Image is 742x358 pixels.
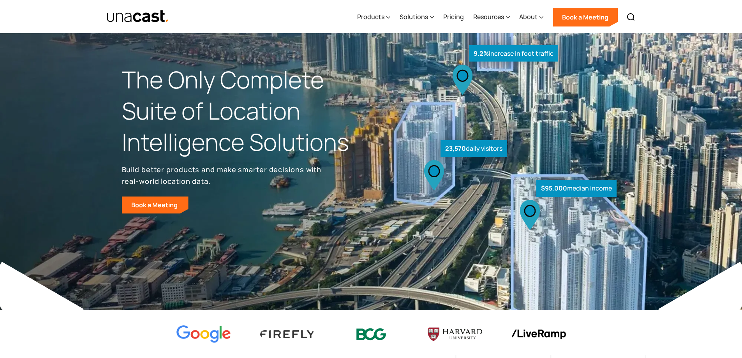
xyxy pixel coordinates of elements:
h1: The Only Complete Suite of Location Intelligence Solutions [122,64,371,157]
strong: 9.2% [474,49,489,58]
img: BCG logo [344,323,398,346]
div: Resources [473,12,504,21]
p: Build better products and make smarter decisions with real-world location data. [122,164,324,187]
div: Products [357,1,390,33]
div: About [519,12,538,21]
div: daily visitors [441,140,507,157]
img: liveramp logo [511,330,566,339]
a: Book a Meeting [553,8,618,26]
a: home [106,10,170,23]
div: Products [357,12,384,21]
strong: $95,000 [541,184,567,192]
strong: 23,570 [445,144,466,153]
div: Resources [473,1,510,33]
a: Pricing [443,1,464,33]
img: Unacast text logo [106,10,170,23]
img: Firefly Advertising logo [260,330,315,338]
div: median income [536,180,617,197]
div: increase in foot traffic [469,45,558,62]
div: Solutions [400,12,428,21]
div: About [519,1,543,33]
img: Harvard U logo [428,325,482,344]
div: Solutions [400,1,434,33]
img: Search icon [626,12,636,22]
img: Google logo Color [176,325,231,344]
a: Book a Meeting [122,196,189,213]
